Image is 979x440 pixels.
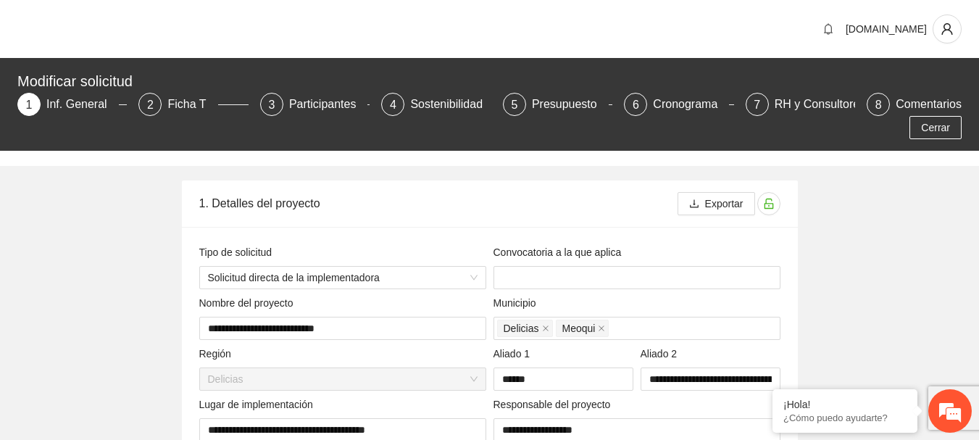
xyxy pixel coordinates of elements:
span: Municipio [493,295,542,311]
span: Aliado 1 [493,346,536,362]
span: Cerrar [921,120,950,136]
span: Delicias [208,368,478,390]
button: unlock [757,192,780,215]
div: Chatee con nosotros ahora [75,74,243,93]
span: 2 [147,99,154,111]
span: [DOMAIN_NAME] [846,23,927,35]
span: Delicias [497,320,553,337]
div: Inf. General [46,93,119,116]
span: Exportar [705,196,743,212]
button: downloadExportar [678,192,755,215]
div: 1Inf. General [17,93,127,116]
span: user [933,22,961,36]
div: Sostenibilidad [410,93,494,116]
div: 6Cronograma [624,93,733,116]
span: Convocatoria a la que aplica [493,244,627,260]
button: user [933,14,962,43]
span: unlock [758,198,780,209]
span: Estamos en línea. [84,140,200,286]
span: download [689,199,699,210]
span: 6 [633,99,639,111]
div: 8Comentarios [867,93,962,116]
div: ¡Hola! [783,399,907,410]
div: Presupuesto [532,93,609,116]
span: Región [199,346,237,362]
div: Minimizar ventana de chat en vivo [238,7,272,42]
span: Meoqui [562,320,596,336]
button: Cerrar [909,116,962,139]
div: Ficha T [167,93,217,116]
span: 4 [390,99,396,111]
div: Modificar solicitud [17,70,953,93]
span: Solicitud directa de la implementadora [208,267,478,289]
span: Tipo de solicitud [199,244,278,260]
p: ¿Cómo puedo ayudarte? [783,412,907,423]
span: 8 [875,99,882,111]
span: 5 [511,99,517,111]
div: 4Sostenibilidad [381,93,491,116]
span: 3 [268,99,275,111]
span: Delicias [504,320,539,336]
span: Responsable del proyecto [493,397,617,412]
div: 2Ficha T [138,93,248,116]
span: Nombre del proyecto [199,295,299,311]
div: 5Presupuesto [503,93,612,116]
div: Participantes [289,93,368,116]
span: Meoqui [556,320,609,337]
textarea: Escriba su mensaje y pulse “Intro” [7,289,276,340]
span: Aliado 2 [641,346,683,362]
button: bell [817,17,840,41]
div: 3Participantes [260,93,370,116]
div: 1. Detalles del proyecto [199,183,678,224]
span: close [598,325,605,332]
div: Cronograma [653,93,729,116]
span: 7 [754,99,760,111]
span: close [542,325,549,332]
div: RH y Consultores [775,93,877,116]
span: bell [817,23,839,35]
span: Lugar de implementación [199,397,319,412]
div: Comentarios [896,93,962,116]
div: 7RH y Consultores [746,93,855,116]
span: 1 [26,99,33,111]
